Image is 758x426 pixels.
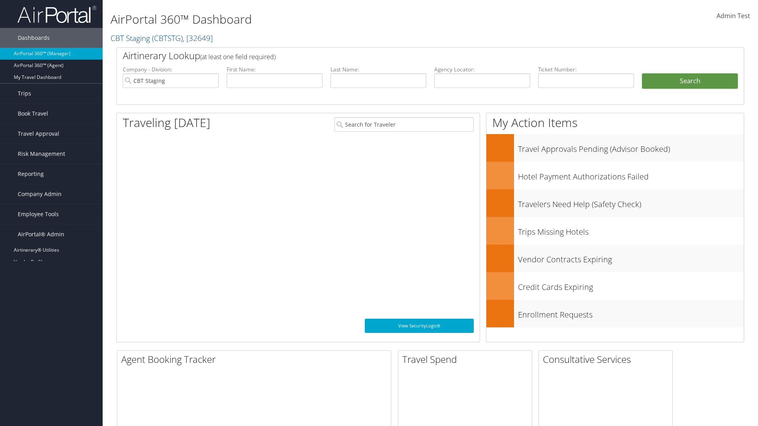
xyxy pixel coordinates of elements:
h3: Trips Missing Hotels [518,222,744,237]
h3: Travelers Need Help (Safety Check) [518,195,744,210]
h1: My Action Items [486,114,744,131]
span: Dashboards [18,28,50,48]
h3: Enrollment Requests [518,305,744,320]
h1: Traveling [DATE] [123,114,210,131]
a: Enrollment Requests [486,300,744,327]
a: View SecurityLogic® [365,319,474,333]
h3: Vendor Contracts Expiring [518,250,744,265]
span: Trips [18,84,31,103]
span: Risk Management [18,144,65,164]
span: Admin Test [717,11,750,20]
a: Travel Approvals Pending (Advisor Booked) [486,134,744,162]
a: Hotel Payment Authorizations Failed [486,162,744,189]
img: airportal-logo.png [17,5,96,24]
a: Vendor Contracts Expiring [486,245,744,272]
a: Credit Cards Expiring [486,272,744,300]
span: Company Admin [18,184,62,204]
h2: Consultative Services [543,353,672,366]
a: Admin Test [717,4,750,28]
span: (at least one field required) [200,52,276,61]
a: Trips Missing Hotels [486,217,744,245]
h1: AirPortal 360™ Dashboard [111,11,537,28]
input: Search for Traveler [334,117,474,132]
button: Search [642,73,738,89]
span: ( CBTSTG ) [152,33,183,43]
label: Agency Locator: [434,65,530,73]
a: Travelers Need Help (Safety Check) [486,189,744,217]
span: , [ 32649 ] [183,33,213,43]
h2: Agent Booking Tracker [121,353,391,366]
label: Company - Division: [123,65,219,73]
h2: Airtinerary Lookup [123,49,686,62]
label: First Name: [227,65,323,73]
span: AirPortal® Admin [18,224,64,244]
span: Travel Approval [18,124,59,144]
h2: Travel Spend [402,353,532,366]
label: Ticket Number: [538,65,634,73]
h3: Travel Approvals Pending (Advisor Booked) [518,140,744,155]
label: Last Name: [330,65,426,73]
span: Employee Tools [18,204,59,224]
span: Reporting [18,164,44,184]
span: Book Travel [18,104,48,123]
h3: Hotel Payment Authorizations Failed [518,167,744,182]
a: CBT Staging [111,33,213,43]
h3: Credit Cards Expiring [518,278,744,293]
